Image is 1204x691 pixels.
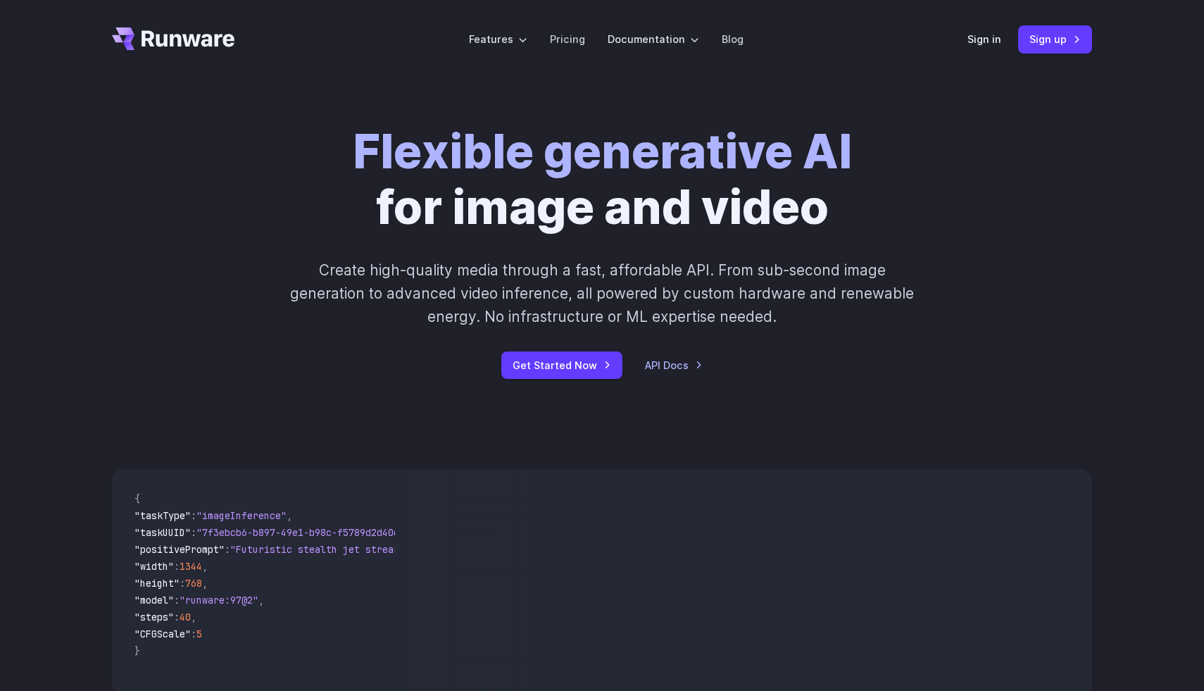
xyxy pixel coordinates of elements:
span: "height" [134,577,180,590]
span: , [191,611,196,623]
span: : [174,594,180,606]
span: : [180,577,185,590]
label: Features [469,31,527,47]
a: Blog [722,31,744,47]
span: , [287,509,292,522]
span: : [174,611,180,623]
p: Create high-quality media through a fast, affordable API. From sub-second image generation to adv... [289,259,916,329]
span: "positivePrompt" [134,543,225,556]
span: : [225,543,230,556]
h1: for image and video [353,124,852,236]
span: "taskType" [134,509,191,522]
span: , [258,594,264,606]
span: : [191,526,196,539]
span: "Futuristic stealth jet streaking through a neon-lit cityscape with glowing purple exhaust" [230,543,743,556]
span: 1344 [180,560,202,573]
span: , [202,577,208,590]
a: Get Started Now [501,351,622,379]
a: Pricing [550,31,585,47]
span: "CFGScale" [134,628,191,640]
a: Sign in [967,31,1001,47]
a: API Docs [645,357,703,373]
span: , [202,560,208,573]
a: Go to / [112,27,234,50]
span: : [174,560,180,573]
span: "model" [134,594,174,606]
span: : [191,509,196,522]
span: 5 [196,628,202,640]
span: "width" [134,560,174,573]
label: Documentation [608,31,699,47]
span: : [191,628,196,640]
span: } [134,645,140,657]
span: 40 [180,611,191,623]
span: "imageInference" [196,509,287,522]
span: 768 [185,577,202,590]
a: Sign up [1018,25,1092,53]
span: "taskUUID" [134,526,191,539]
span: "runware:97@2" [180,594,258,606]
span: "7f3ebcb6-b897-49e1-b98c-f5789d2d40d7" [196,526,410,539]
span: { [134,492,140,505]
strong: Flexible generative AI [353,123,852,180]
span: "steps" [134,611,174,623]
